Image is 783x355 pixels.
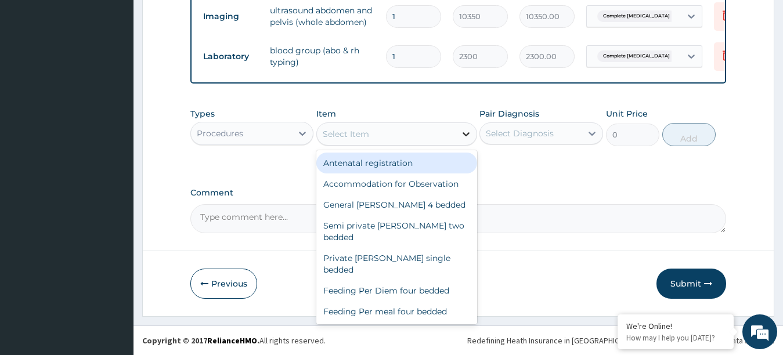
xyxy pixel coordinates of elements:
[316,248,477,280] div: Private [PERSON_NAME] single bedded
[626,333,725,343] p: How may I help you today?
[597,50,676,62] span: Complete [MEDICAL_DATA]
[662,123,716,146] button: Add
[486,128,554,139] div: Select Diagnosis
[142,335,259,346] strong: Copyright © 2017 .
[190,109,215,119] label: Types
[190,269,257,299] button: Previous
[6,234,221,274] textarea: Type your message and hit 'Enter'
[316,215,477,248] div: Semi private [PERSON_NAME] two bedded
[197,128,243,139] div: Procedures
[197,6,264,27] td: Imaging
[323,128,369,140] div: Select Item
[316,194,477,215] div: General [PERSON_NAME] 4 bedded
[597,10,676,22] span: Complete [MEDICAL_DATA]
[316,280,477,301] div: Feeding Per Diem four bedded
[190,6,218,34] div: Minimize live chat window
[316,173,477,194] div: Accommodation for Observation
[316,301,477,322] div: Feeding Per meal four bedded
[316,108,336,119] label: Item
[21,58,47,87] img: d_794563401_company_1708531726252_794563401
[133,325,783,355] footer: All rights reserved.
[626,321,725,331] div: We're Online!
[316,153,477,173] div: Antenatal registration
[606,108,648,119] label: Unit Price
[190,188,727,198] label: Comment
[264,39,380,74] td: blood group (abo & rh typing)
[197,46,264,67] td: Laboratory
[467,335,774,346] div: Redefining Heath Insurance in [GEOGRAPHIC_DATA] using Telemedicine and Data Science!
[207,335,257,346] a: RelianceHMO
[60,65,195,80] div: Chat with us now
[316,322,477,343] div: Feeding Per Diem two bedded
[479,108,539,119] label: Pair Diagnosis
[656,269,726,299] button: Submit
[67,104,160,222] span: We're online!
